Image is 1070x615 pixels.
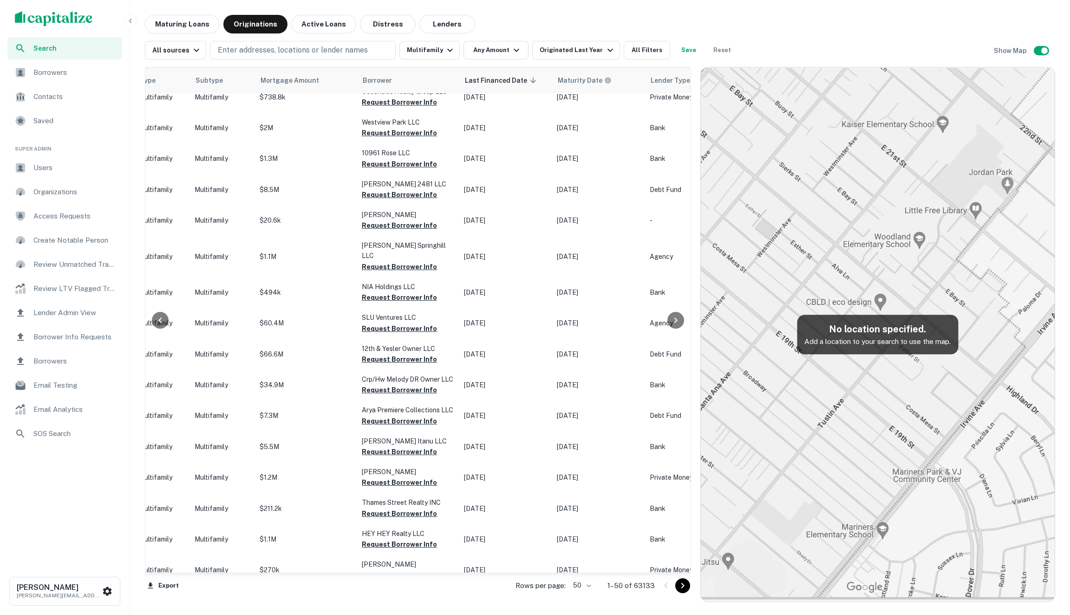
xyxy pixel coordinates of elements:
button: Request Borrower Info [362,220,437,231]
span: Borrower Info Requests [33,331,117,343]
p: Multifamily [195,185,250,195]
span: Borrowers [33,356,117,367]
span: Saved [33,115,117,126]
p: $5.5M [260,442,352,452]
p: [DATE] [464,565,548,575]
p: Debt Fund [650,185,724,195]
button: Enter addresses, locations or lender names [210,41,396,60]
button: Request Borrower Info [362,261,437,272]
button: All Filters [624,41,670,60]
p: [PERSON_NAME][EMAIL_ADDRESS][DOMAIN_NAME] [17,591,100,600]
p: [PERSON_NAME] [362,467,455,477]
p: Crp/hw Melody DR Owner LLC [362,374,455,384]
p: [DATE] [557,92,640,102]
a: Create Notable Person [7,229,122,251]
div: Originated Last Year [540,45,615,56]
h5: No location specified. [804,322,951,336]
p: Westview Park LLC [362,117,455,127]
span: Email Testing [33,380,117,391]
div: 50 [569,579,593,592]
span: Borrower [363,75,392,86]
span: Borrowers [33,67,117,78]
p: Multifamily [195,503,250,514]
button: Request Borrower Info [362,354,437,365]
p: [DATE] [557,380,640,390]
a: Users [7,157,122,179]
button: Multifamily [399,41,460,60]
p: Private Money [650,472,724,483]
div: Maturity dates displayed may be estimated. Please contact the lender for the most accurate maturi... [558,75,612,86]
p: Multifamily [195,153,250,164]
p: [DATE] [557,251,640,262]
p: - [650,215,724,225]
a: Borrowers [7,61,122,84]
p: $270k [260,565,352,575]
button: Go to next page [675,578,690,593]
p: Bank [650,534,724,544]
iframe: Chat Widget [1024,511,1070,555]
a: SOS Search [7,423,122,445]
p: Bank [650,287,724,298]
a: Email Analytics [7,398,122,421]
li: Super Admin [7,134,122,157]
p: Multifamily [195,92,250,102]
th: Mortgage Amount [255,67,357,93]
p: $494k [260,287,352,298]
p: [DATE] [464,380,548,390]
p: $211.2k [260,503,352,514]
span: Last Financed Date [465,75,539,86]
p: [PERSON_NAME] Springhill LLC [362,240,455,261]
p: Multifamily [195,410,250,421]
p: [DATE] [557,123,640,133]
span: SOS Search [33,428,117,439]
p: Multifamily [195,123,250,133]
p: [DATE] [557,534,640,544]
p: Multifamily [195,472,250,483]
a: Borrowers [7,350,122,372]
p: Private Money [650,565,724,575]
p: [PERSON_NAME] [362,559,455,569]
a: Organizations [7,181,122,203]
button: Request Borrower Info [362,292,437,303]
h6: Show Map [994,46,1028,56]
p: [DATE] [464,318,548,328]
p: $1.1M [260,251,352,262]
p: Multifamily [195,318,250,328]
a: Contacts [7,86,122,108]
p: [DATE] [464,442,548,452]
p: Bank [650,123,724,133]
a: Review LTV Flagged Transactions [7,278,122,300]
p: [DATE] [464,472,548,483]
div: Search [7,37,122,60]
p: [DATE] [557,565,640,575]
p: Multifamily [195,349,250,359]
button: Reset [707,41,737,60]
span: Lender Type [651,75,690,86]
p: $1.1M [260,534,352,544]
button: Request Borrower Info [362,97,437,108]
a: Lender Admin View [7,302,122,324]
p: $2M [260,123,352,133]
p: Multifamily [195,442,250,452]
p: $7.3M [260,410,352,421]
a: Saved [7,110,122,132]
p: [DATE] [464,534,548,544]
button: [PERSON_NAME][PERSON_NAME][EMAIL_ADDRESS][DOMAIN_NAME] [9,577,120,606]
p: Rows per page: [515,580,566,591]
a: Review Unmatched Transactions [7,253,122,276]
p: $8.5M [260,185,352,195]
p: [DATE] [557,185,640,195]
button: Request Borrower Info [362,159,437,170]
p: Add a location to your search to use the map. [804,336,951,347]
p: [DATE] [557,318,640,328]
p: Private Money [650,92,724,102]
p: [DATE] [464,410,548,421]
button: Request Borrower Info [362,446,437,457]
p: [PERSON_NAME] Itanu LLC [362,436,455,446]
